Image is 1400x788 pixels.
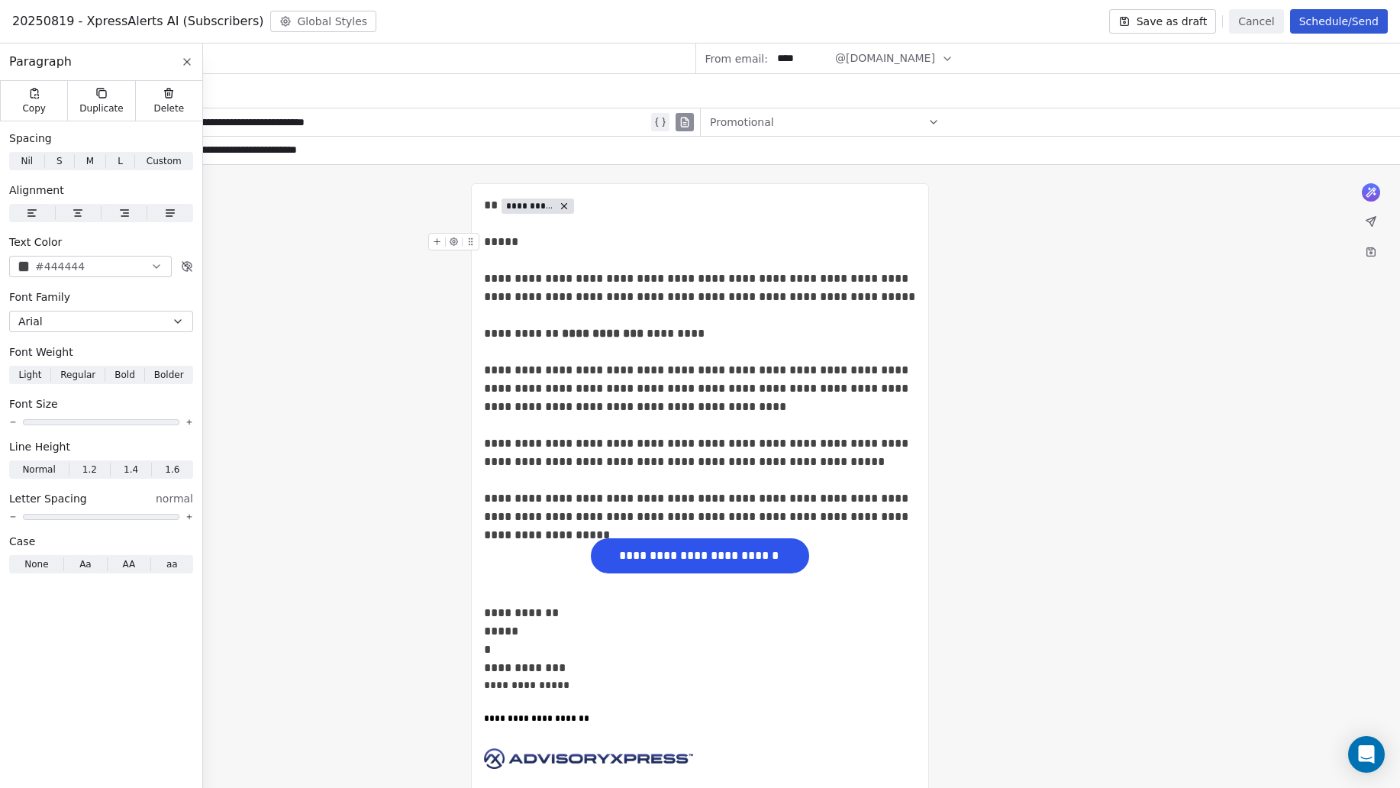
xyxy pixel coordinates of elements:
[1348,736,1385,773] div: Open Intercom Messenger
[79,102,123,115] span: Duplicate
[9,534,35,549] span: Case
[18,368,41,382] span: Light
[166,557,178,571] span: aa
[705,51,768,66] span: From email:
[9,289,70,305] span: Font Family
[115,368,135,382] span: Bold
[9,131,52,146] span: Spacing
[86,154,94,168] span: M
[18,314,43,329] span: Arial
[12,12,264,31] span: 20250819 - XpressAlerts AI (Subscribers)
[9,53,72,71] span: Paragraph
[24,557,48,571] span: None
[270,11,377,32] button: Global Styles
[35,259,85,275] span: #444444
[122,557,135,571] span: AA
[9,256,172,277] button: #444444
[9,182,64,198] span: Alignment
[1290,9,1388,34] button: Schedule/Send
[22,463,55,476] span: Normal
[56,154,63,168] span: S
[21,154,33,168] span: Nil
[79,557,92,571] span: Aa
[82,463,97,476] span: 1.2
[60,368,95,382] span: Regular
[9,344,73,360] span: Font Weight
[1229,9,1283,34] button: Cancel
[118,154,123,168] span: L
[9,439,70,454] span: Line Height
[165,463,179,476] span: 1.6
[22,102,46,115] span: Copy
[156,491,193,506] span: normal
[710,115,774,130] span: Promotional
[154,368,184,382] span: Bolder
[124,463,138,476] span: 1.4
[835,50,935,66] span: @[DOMAIN_NAME]
[1109,9,1217,34] button: Save as draft
[9,396,58,412] span: Font Size
[9,234,62,250] span: Text Color
[154,102,185,115] span: Delete
[9,491,87,506] span: Letter Spacing
[147,154,182,168] span: Custom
